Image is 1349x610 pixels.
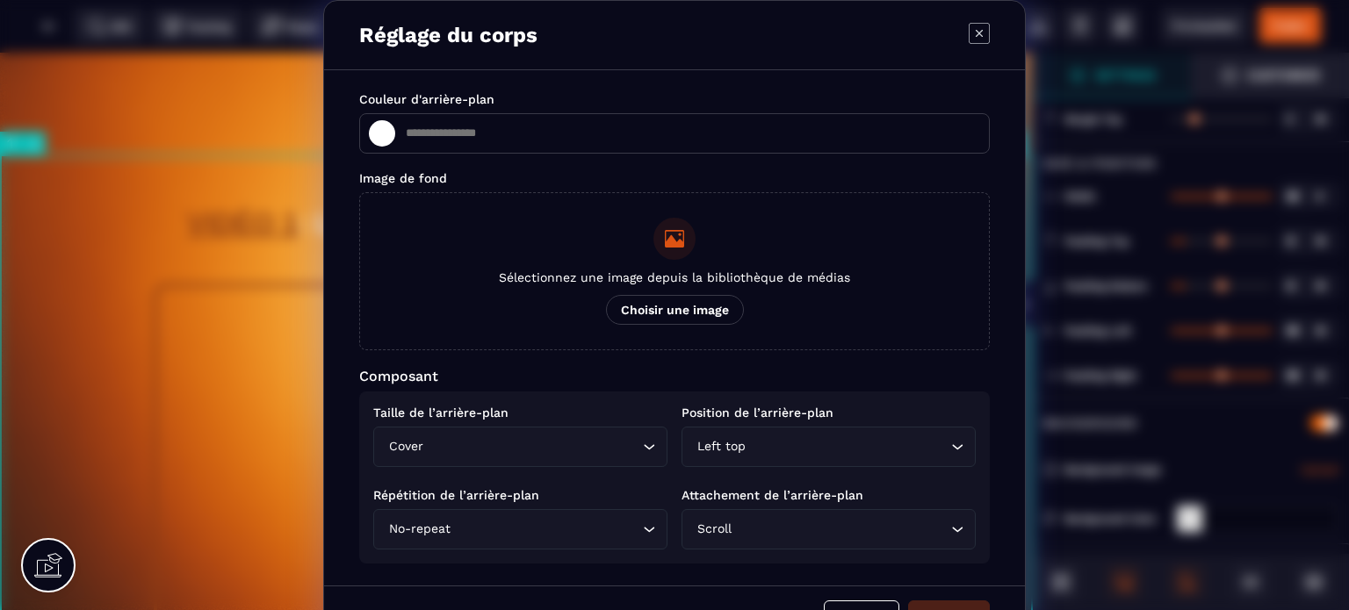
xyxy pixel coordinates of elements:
button: Sélectionnez une image depuis la bibliothèque de médiasChoisir une image [359,192,990,350]
p: Répétition de l’arrière-plan [373,488,667,502]
span: Sélectionnez une image depuis la bibliothèque de médias [499,270,850,284]
input: Search for option [454,520,638,539]
p: Réglage du corps [359,23,537,47]
p: Taille de l’arrière-plan [373,405,667,420]
img: 9f0905a2c18b696f3326d3453300a54b_6794b6a2edf0a_1.png [674,179,879,295]
text: VIDÉO #1 [674,146,879,170]
text: 🔒 Bientôt disponible [674,506,879,529]
img: fe5bfe7dea453f3a554685bb00f5dbe9_icons8-fl%C3%A8che-d%C3%A9velopper-100.png [766,330,787,351]
p: Composant [359,368,990,384]
img: fe5bfe7dea453f3a554685bb00f5dbe9_icons8-fl%C3%A8che-d%C3%A9velopper-100.png [766,538,787,559]
img: 1445af10ffc226fb94c292b9fe366f24_6794bd784ecbe_Red_circle.gif [386,26,422,61]
span: Left top [693,437,749,456]
input: Search for option [735,520,947,539]
span: Choisir une image [606,295,744,325]
p: Image de fond [359,171,990,185]
h1: : LOREM IPSUM DOLOR [154,146,656,196]
p: Couleur d'arrière-plan [359,92,990,106]
div: Conférence Live [430,35,754,46]
p: Attachement de l’arrière-plan [682,488,976,502]
input: Search for option [427,437,638,456]
div: Search for option [682,427,976,467]
img: 9f0905a2c18b696f3326d3453300a54b_6794b6a2edf0a_1.png [674,388,879,504]
div: Search for option [373,427,667,467]
div: Search for option [373,509,667,549]
text: 🔐Disponible [674,298,879,321]
div: JEUDI À 20H (Paris Time) [430,59,754,71]
span: Cover [385,437,427,456]
p: Position de l’arrière-plan [682,405,976,420]
div: Search for option [682,509,976,549]
span: No-repeat [385,520,454,539]
input: Search for option [749,437,947,456]
u: VIDÉO 1 [187,154,298,186]
span: Scroll [693,520,735,539]
text: VIDÉO #2 [674,355,879,379]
